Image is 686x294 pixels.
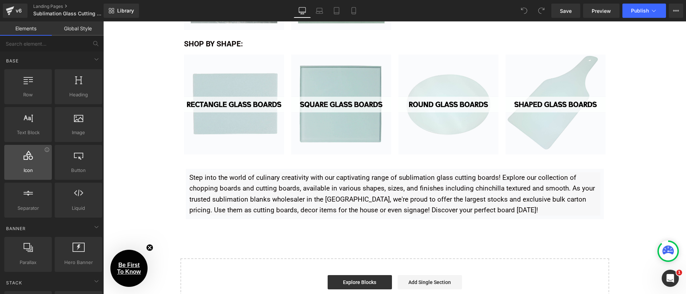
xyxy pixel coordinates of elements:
span: Text Block [6,129,50,136]
a: Explore Blocks [224,254,289,268]
span: Image [57,129,100,136]
span: Sublimation Glass Cutting Boards | Smooth & Chinchilla Options [33,11,102,16]
a: Laptop [311,4,328,18]
span: Icon [6,167,50,174]
span: Separator [6,204,50,212]
span: Stack [5,279,23,286]
iframe: Intercom live chat [662,270,679,287]
a: Tablet [328,4,345,18]
span: Library [117,7,134,14]
span: 1 [676,270,682,275]
span: Heading [57,91,100,98]
div: v6 [14,6,23,15]
a: New Library [104,4,139,18]
div: View Information [44,147,50,152]
span: Row [6,91,50,98]
a: Desktop [294,4,311,18]
span: Hero Banner [57,259,100,266]
p: Step into the world of culinary creativity with our captivating range of sublimation glass cuttin... [86,151,497,194]
a: Add Single Section [294,254,359,268]
button: Redo [534,4,548,18]
button: Undo [517,4,531,18]
span: Save [560,7,572,15]
a: Landing Pages [33,4,115,9]
button: More [669,4,683,18]
span: Liquid [57,204,100,212]
span: Base [5,57,19,64]
span: Parallax [6,259,50,266]
a: Mobile [345,4,362,18]
a: Global Style [52,21,104,36]
span: Button [57,167,100,174]
span: Publish [631,8,649,14]
strong: SHOP BY SHAPE: [81,18,140,27]
span: Banner [5,225,26,232]
a: Preview [583,4,620,18]
span: Preview [592,7,611,15]
a: v6 [3,4,28,18]
button: Publish [622,4,666,18]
